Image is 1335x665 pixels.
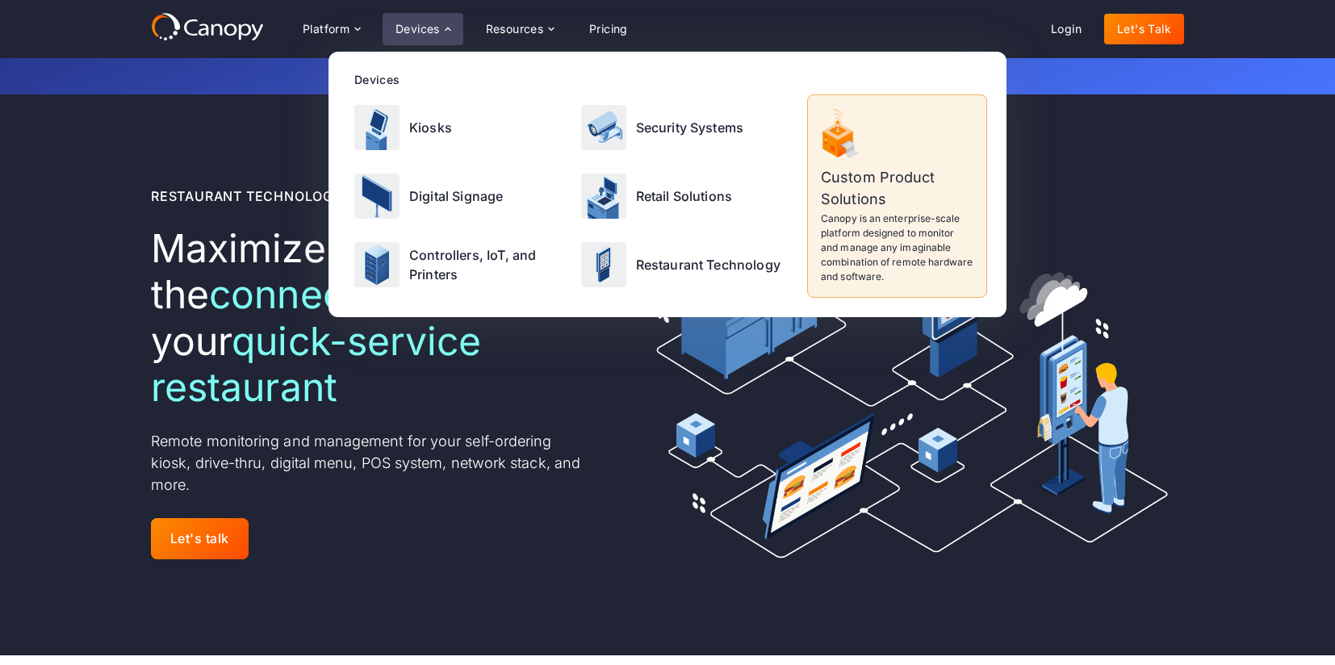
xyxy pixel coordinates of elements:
h1: Maximize the value of the at your [151,225,589,411]
p: Remote monitoring and management for your self-ordering kiosk, drive-thru, digital menu, POS syst... [151,430,589,496]
a: Pricing [576,14,641,44]
a: Controllers, IoT, and Printers [348,232,571,298]
a: Retail Solutions [575,163,798,228]
a: Kiosks [348,94,571,160]
a: Let's talk [151,518,249,559]
div: Platform [290,13,373,45]
div: Resources [473,13,567,45]
p: Restaurant Technology [636,255,780,274]
p: Custom Product Solutions [821,166,973,210]
p: Get [272,68,1063,85]
a: Restaurant Technology [575,232,798,298]
a: Let's Talk [1104,14,1184,44]
a: Login [1038,14,1094,44]
p: Security Systems [636,118,744,137]
em: connected tech [209,270,495,318]
div: Resources [486,23,544,35]
div: Platform [303,23,349,35]
p: Canopy is an enterprise-scale platform designed to monitor and manage any imaginable combination ... [821,211,973,284]
p: Retail Solutions [636,186,733,206]
em: quick-service restaurant [151,317,481,412]
p: Controllers, IoT, and Printers [409,245,565,284]
a: Custom Product SolutionsCanopy is an enterprise-scale platform designed to monitor and manage any... [807,94,987,298]
div: Devices [395,23,440,35]
div: Restaurant Technology [151,186,343,206]
div: Let's talk [170,531,229,546]
a: Security Systems [575,94,798,160]
nav: Devices [329,52,1006,317]
p: Kiosks [409,118,452,137]
a: Digital Signage [348,163,571,228]
div: Devices [383,13,463,45]
p: Digital Signage [409,186,503,206]
div: Devices [354,71,987,88]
